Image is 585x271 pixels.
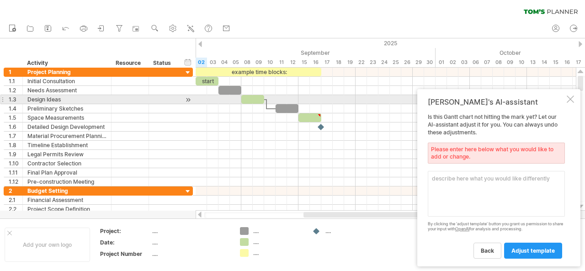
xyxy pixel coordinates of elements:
[153,58,173,68] div: Status
[504,58,516,67] div: Thursday, 9 October 2025
[27,68,106,76] div: Project Planning
[253,227,303,235] div: ....
[447,58,458,67] div: Thursday, 2 October 2025
[428,113,565,258] div: Is this Gantt chart not hitting the mark yet? Let our AI-assistant adjust it for you. You can alw...
[27,77,106,85] div: Initial Consultation
[287,58,298,67] div: Friday, 12 September 2025
[367,58,378,67] div: Tuesday, 23 September 2025
[573,58,584,67] div: Friday, 17 October 2025
[116,58,144,68] div: Resource
[100,227,150,235] div: Project:
[458,58,470,67] div: Friday, 3 October 2025
[511,247,555,254] span: adjust template
[9,186,22,195] div: 2
[276,58,287,67] div: Thursday, 11 September 2025
[344,58,356,67] div: Friday, 19 September 2025
[196,77,218,85] div: start
[9,68,22,76] div: 1
[325,227,375,235] div: ....
[378,58,390,67] div: Wednesday, 24 September 2025
[516,58,527,67] div: Friday, 10 October 2025
[481,58,493,67] div: Tuesday, 7 October 2025
[27,86,106,95] div: Needs Assessment
[9,205,22,213] div: 2.2
[9,113,22,122] div: 1.5
[9,141,22,149] div: 1.8
[100,250,150,258] div: Project Number
[9,132,22,140] div: 1.7
[27,205,106,213] div: Project Scope Definition
[504,243,562,259] a: adjust template
[264,58,276,67] div: Wednesday, 10 September 2025
[321,58,333,67] div: Wednesday, 17 September 2025
[9,77,22,85] div: 1.1
[9,86,22,95] div: 1.2
[390,58,401,67] div: Thursday, 25 September 2025
[455,226,469,231] a: OpenAI
[9,150,22,159] div: 1.9
[196,68,321,76] div: example time blocks:
[27,113,106,122] div: Space Measurements
[27,95,106,104] div: Design Ideas
[27,58,106,68] div: Activity
[207,58,218,67] div: Wednesday, 3 September 2025
[9,196,22,204] div: 2.1
[230,58,241,67] div: Friday, 5 September 2025
[493,58,504,67] div: Wednesday, 8 October 2025
[470,58,481,67] div: Monday, 6 October 2025
[473,243,501,259] a: back
[310,58,321,67] div: Tuesday, 16 September 2025
[253,58,264,67] div: Tuesday, 9 September 2025
[253,238,303,246] div: ....
[561,58,573,67] div: Thursday, 16 October 2025
[428,222,565,232] div: By clicking the 'adjust template' button you grant us permission to share your input with for ana...
[5,228,90,262] div: Add your own logo
[436,58,447,67] div: Wednesday, 1 October 2025
[413,58,424,67] div: Monday, 29 September 2025
[27,141,106,149] div: Timeline Establishment
[196,58,207,67] div: Tuesday, 2 September 2025
[527,58,538,67] div: Monday, 13 October 2025
[27,196,106,204] div: Financial Assessment
[27,159,106,168] div: Contractor Selection
[152,250,229,258] div: ....
[9,177,22,186] div: 1.12
[333,58,344,67] div: Thursday, 18 September 2025
[27,186,106,195] div: Budget Setting
[27,104,106,113] div: Preliminary Sketches
[428,143,565,164] div: Please enter here below what you would like to add or change.
[218,58,230,67] div: Thursday, 4 September 2025
[100,239,150,246] div: Date:
[356,58,367,67] div: Monday, 22 September 2025
[184,95,192,105] div: scroll to activity
[9,122,22,131] div: 1.6
[9,159,22,168] div: 1.10
[27,150,106,159] div: Legal Permits Review
[538,58,550,67] div: Tuesday, 14 October 2025
[152,227,229,235] div: ....
[424,58,436,67] div: Tuesday, 30 September 2025
[241,58,253,67] div: Monday, 8 September 2025
[9,95,22,104] div: 1.3
[9,104,22,113] div: 1.4
[184,48,436,58] div: September 2025
[550,58,561,67] div: Wednesday, 15 October 2025
[428,97,565,106] div: [PERSON_NAME]'s AI-assistant
[152,239,229,246] div: ....
[253,249,303,257] div: ....
[9,168,22,177] div: 1.11
[27,177,106,186] div: Pre-construction Meeting
[27,122,106,131] div: Detailed Design Development
[481,247,494,254] span: back
[298,58,310,67] div: Monday, 15 September 2025
[27,132,106,140] div: Material Procurement Planning
[401,58,413,67] div: Friday, 26 September 2025
[27,168,106,177] div: Final Plan Approval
